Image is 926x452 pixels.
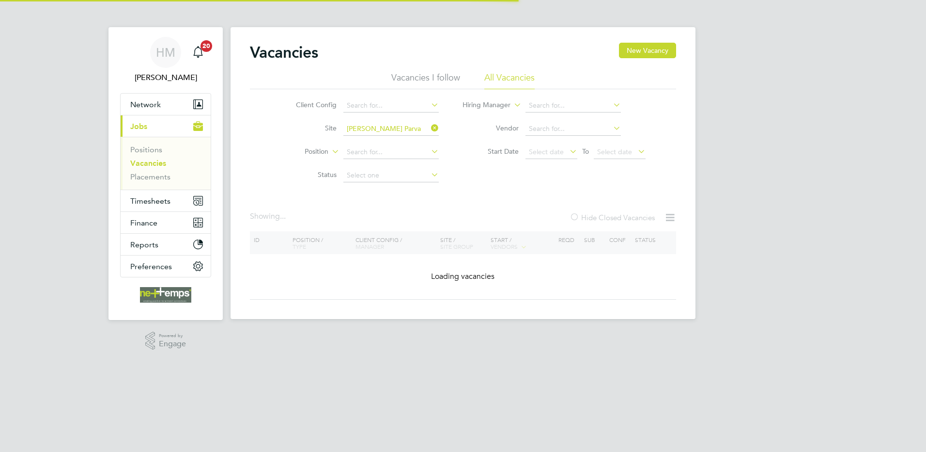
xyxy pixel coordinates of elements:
[121,137,211,190] div: Jobs
[108,27,223,320] nav: Main navigation
[121,234,211,255] button: Reports
[529,147,564,156] span: Select date
[484,72,535,89] li: All Vacancies
[130,100,161,109] span: Network
[281,124,337,132] label: Site
[463,147,519,156] label: Start Date
[156,46,175,59] span: HM
[391,72,460,89] li: Vacancies I follow
[597,147,632,156] span: Select date
[455,100,510,110] label: Hiring Manager
[140,287,191,303] img: net-temps-logo-retina.png
[120,287,211,303] a: Go to home page
[343,169,439,182] input: Select one
[130,172,170,181] a: Placements
[130,159,166,168] a: Vacancies
[281,100,337,109] label: Client Config
[145,332,186,350] a: Powered byEngage
[121,115,211,137] button: Jobs
[121,256,211,277] button: Preferences
[130,196,170,206] span: Timesheets
[120,37,211,83] a: HM[PERSON_NAME]
[130,145,162,154] a: Positions
[130,240,158,249] span: Reports
[343,145,439,159] input: Search for...
[280,211,286,221] span: ...
[159,340,186,348] span: Engage
[463,124,519,132] label: Vendor
[121,212,211,233] button: Finance
[250,43,318,62] h2: Vacancies
[525,122,621,136] input: Search for...
[273,147,328,157] label: Position
[130,122,147,131] span: Jobs
[159,332,186,340] span: Powered by
[619,43,676,58] button: New Vacancy
[281,170,337,179] label: Status
[130,218,157,227] span: Finance
[525,99,621,113] input: Search for...
[343,122,439,136] input: Search for...
[121,94,211,115] button: Network
[343,99,439,113] input: Search for...
[188,37,208,68] a: 20
[130,262,172,271] span: Preferences
[250,211,288,222] div: Showing
[121,190,211,211] button: Timesheets
[570,213,655,222] label: Hide Closed Vacancies
[579,145,592,158] span: To
[201,40,212,52] span: 20
[120,72,211,83] span: Holly McCarroll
